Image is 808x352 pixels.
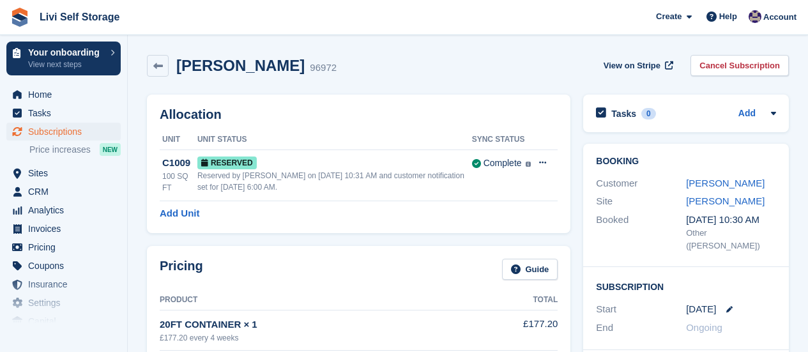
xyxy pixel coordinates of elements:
div: £177.20 every 4 weeks [160,332,484,344]
div: Other ([PERSON_NAME]) [686,227,776,252]
span: Create [656,10,682,23]
h2: Allocation [160,107,558,122]
span: Coupons [28,257,105,275]
div: End [596,321,686,335]
span: Invoices [28,220,105,238]
div: Site [596,194,686,209]
span: Tasks [28,104,105,122]
a: [PERSON_NAME] [686,195,765,206]
th: Unit Status [197,130,472,150]
span: Pricing [28,238,105,256]
a: menu [6,86,121,103]
span: Insurance [28,275,105,293]
span: Settings [28,294,105,312]
img: icon-info-grey-7440780725fd019a000dd9b08b2336e03edf1995a4989e88bcd33f0948082b44.svg [526,162,531,167]
h2: Pricing [160,259,203,280]
img: stora-icon-8386f47178a22dfd0bd8f6a31ec36ba5ce8667c1dd55bd0f319d3a0aa187defe.svg [10,8,29,27]
div: [DATE] 10:30 AM [686,213,776,227]
a: menu [6,220,121,238]
a: menu [6,238,121,256]
div: 0 [641,108,656,119]
h2: [PERSON_NAME] [176,57,305,74]
span: Ongoing [686,322,722,333]
span: View on Stripe [604,59,660,72]
span: Account [763,11,797,24]
a: Add [738,107,756,121]
th: Sync Status [472,130,531,150]
a: menu [6,294,121,312]
p: View next steps [28,59,104,70]
img: Jim [749,10,761,23]
span: Price increases [29,144,91,156]
h2: Subscription [596,280,776,293]
span: Reserved [197,157,257,169]
a: View on Stripe [598,55,676,76]
a: menu [6,275,121,293]
h2: Tasks [611,108,636,119]
th: Total [484,290,558,310]
div: NEW [100,143,121,156]
th: Unit [160,130,197,150]
div: 100 SQ FT [162,171,197,194]
a: menu [6,104,121,122]
div: Customer [596,176,686,191]
div: Start [596,302,686,317]
a: Your onboarding View next steps [6,42,121,75]
a: Livi Self Storage [34,6,125,27]
div: 96972 [310,61,337,75]
a: Add Unit [160,206,199,221]
td: £177.20 [484,310,558,350]
span: Capital [28,312,105,330]
th: Product [160,290,484,310]
a: Cancel Subscription [690,55,789,76]
a: menu [6,164,121,182]
div: Booked [596,213,686,252]
h2: Booking [596,157,776,167]
a: Guide [502,259,558,280]
a: [PERSON_NAME] [686,178,765,188]
div: 20FT CONTAINER × 1 [160,318,484,332]
p: Your onboarding [28,48,104,57]
span: Home [28,86,105,103]
a: menu [6,257,121,275]
a: menu [6,183,121,201]
span: Sites [28,164,105,182]
a: menu [6,201,121,219]
a: menu [6,123,121,141]
span: CRM [28,183,105,201]
div: Complete [484,157,522,170]
div: C1009 [162,156,197,171]
time: 2025-08-13 00:00:00 UTC [686,302,716,317]
a: Price increases NEW [29,142,121,157]
span: Subscriptions [28,123,105,141]
div: Reserved by [PERSON_NAME] on [DATE] 10:31 AM and customer notification set for [DATE] 6:00 AM. [197,170,472,193]
a: menu [6,312,121,330]
span: Analytics [28,201,105,219]
span: Help [719,10,737,23]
